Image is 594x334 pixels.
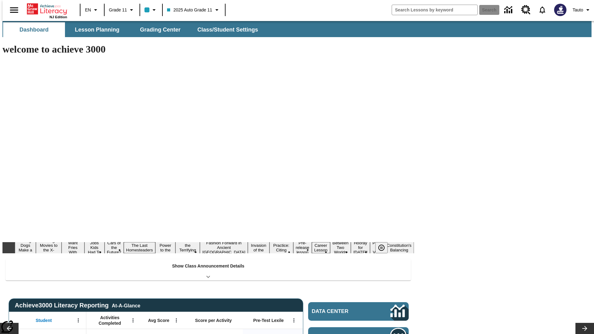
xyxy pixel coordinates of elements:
button: Slide 11 Mixed Practice: Citing Evidence [269,238,293,258]
button: Slide 2 Taking Movies to the X-Dimension [36,238,62,258]
button: Open Menu [128,316,138,325]
div: SubNavbar [2,22,264,37]
button: Class color is light blue. Change class color [142,4,160,15]
button: Select a new avatar [550,2,570,18]
span: Achieve3000 Literacy Reporting [15,302,140,309]
button: Slide 8 Attack of the Terrifying Tomatoes [175,238,200,258]
span: Tauto [573,7,583,13]
button: Slide 3 Do You Want Fries With That? [62,235,84,260]
div: At-A-Glance [112,302,140,309]
button: Open Menu [289,316,299,325]
a: Resource Center, Will open in new tab [518,2,534,18]
button: Lesson carousel, Next [575,323,594,334]
button: Slide 7 Solar Power to the People [155,238,175,258]
a: Notifications [534,2,550,18]
h1: welcome to achieve 3000 [2,44,414,55]
button: Class/Student Settings [192,22,263,37]
button: Open Menu [74,316,83,325]
button: Dashboard [3,22,65,37]
button: Slide 12 Pre-release lesson [293,240,312,255]
button: Open side menu [5,1,23,19]
button: Slide 9 Fashion Forward in Ancient Rome [200,240,248,255]
span: EN [85,7,91,13]
button: Slide 17 The Constitution's Balancing Act [384,238,414,258]
div: Pause [375,242,394,253]
span: Score per Activity [195,318,232,323]
span: Student [36,318,52,323]
button: Slide 1 Diving Dogs Make a Splash [15,238,36,258]
button: Grade: Grade 11, Select a grade [106,4,138,15]
a: Data Center [501,2,518,19]
a: Home [27,3,67,15]
span: Avg Score [148,318,169,323]
div: SubNavbar [2,21,592,37]
span: Data Center [312,308,370,315]
button: Slide 6 The Last Homesteaders [124,242,156,253]
img: Avatar [554,4,566,16]
button: Slide 13 Career Lesson [312,242,330,253]
div: Home [27,2,67,19]
button: Slide 5 Cars of the Future? [105,240,124,255]
button: Slide 10 The Invasion of the Free CD [248,238,269,258]
a: Data Center [308,302,409,321]
span: Grade 11 [109,7,127,13]
button: Slide 14 Between Two Worlds [330,240,351,255]
button: Slide 15 Hooray for Constitution Day! [351,240,370,255]
button: Pause [375,242,388,253]
p: Show Class Announcement Details [172,263,244,269]
button: Slide 4 Dirty Jobs Kids Had To Do [84,235,105,260]
input: search field [392,5,477,15]
span: Activities Completed [89,315,130,326]
button: Class: 2025 Auto Grade 11, Select your class [165,4,223,15]
span: Pre-Test Lexile [253,318,284,323]
button: Profile/Settings [570,4,594,15]
button: Grading Center [129,22,191,37]
button: Language: EN, Select a language [82,4,102,15]
button: Slide 16 Point of View [370,240,384,255]
span: NJ Edition [49,15,67,19]
button: Lesson Planning [66,22,128,37]
span: 2025 Auto Grade 11 [167,7,212,13]
div: Show Class Announcement Details [6,259,411,280]
button: Open Menu [172,316,181,325]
